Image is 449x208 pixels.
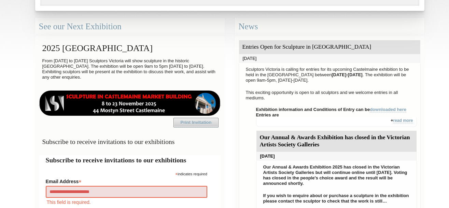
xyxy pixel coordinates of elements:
[256,131,417,152] div: Our Annual & Awards Exhibition has closed in the Victorian Artists Society Galleries
[260,191,413,206] p: If you wish to enquire about or purchase a sculpture in the exhibition please contact the sculpto...
[260,163,413,188] p: Our Annual & Awards Exhibition 2025 has closed in the Victorian Artists Society Galleries but wil...
[256,152,417,161] div: [DATE]
[46,170,207,177] div: indicates required
[46,198,207,206] div: This field is required.
[239,40,420,54] div: Entries Open for Sculpture in [GEOGRAPHIC_DATA]
[242,88,417,102] p: This exciting opportunity is open to all sculptors and we welcome entries in all mediums.
[332,72,363,77] strong: [DATE]-[DATE]
[256,118,417,127] div: +
[35,18,225,36] div: See our Next Exhibition
[370,107,406,112] a: downloaded here
[256,107,407,112] strong: Exhibition information and Conditions of Entry can be
[242,65,417,85] p: Sculptors Victoria is calling for entries for its upcoming Castelmaine exhibition to be held in t...
[173,118,219,127] a: Print Invitation
[239,54,420,63] div: [DATE]
[39,135,221,148] h3: Subscribe to receive invitations to our exhibitions
[46,155,214,165] h2: Subscribe to receive invitations to our exhibitions
[393,118,413,123] a: read more
[39,40,221,57] h2: 2025 [GEOGRAPHIC_DATA]
[39,91,221,116] img: castlemaine-ldrbd25v2.png
[39,57,221,82] p: From [DATE] to [DATE] Sculptors Victoria will show sculpture in the historic [GEOGRAPHIC_DATA]. T...
[46,177,207,185] label: Email Address
[235,18,424,36] div: News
